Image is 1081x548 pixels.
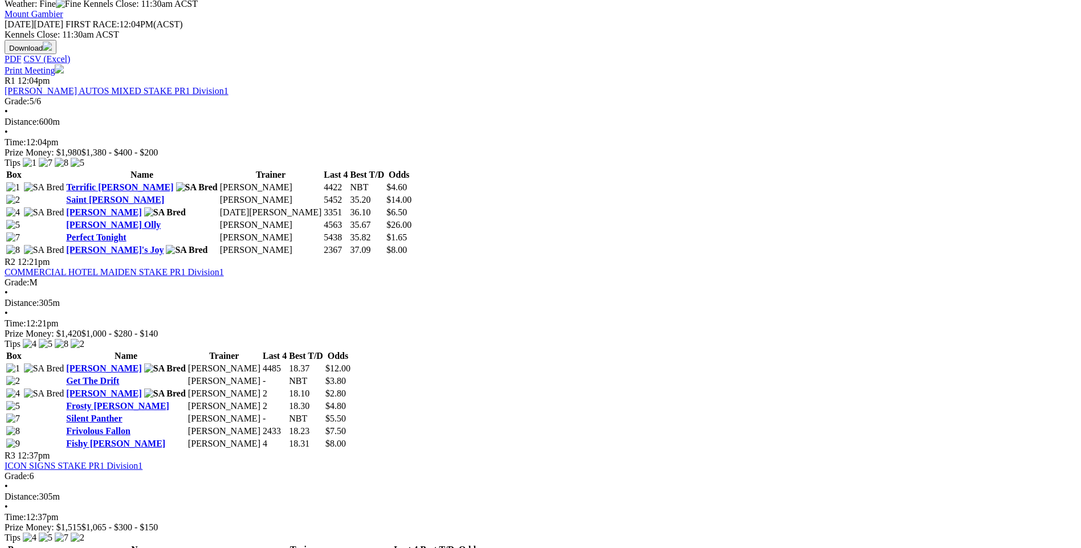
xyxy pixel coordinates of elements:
td: 36.10 [350,207,385,218]
span: 12:04pm [18,76,50,85]
td: 37.09 [350,244,385,256]
span: $8.00 [386,245,407,255]
span: • [5,481,8,491]
div: M [5,277,1076,288]
span: $1,380 - $400 - $200 [81,148,158,157]
img: 8 [6,245,20,255]
span: $6.50 [386,207,407,217]
span: FIRST RACE: [66,19,119,29]
img: 9 [6,439,20,449]
td: [PERSON_NAME] [219,219,323,231]
span: Tips [5,339,21,349]
th: Trainer [219,169,323,181]
img: 1 [6,363,20,374]
img: SA Bred [24,363,64,374]
td: 2433 [262,426,287,437]
img: SA Bred [166,245,207,255]
img: 7 [6,232,20,243]
img: 7 [55,533,68,543]
td: [PERSON_NAME] [219,182,323,193]
td: NBT [288,413,324,424]
span: Time: [5,137,26,147]
a: [PERSON_NAME] Olly [66,220,161,230]
span: Distance: [5,492,39,501]
a: Perfect Tonight [66,232,126,242]
th: Name [66,169,218,181]
td: 18.37 [288,363,324,374]
span: Time: [5,318,26,328]
td: [PERSON_NAME] [187,438,261,449]
img: 2 [71,339,84,349]
div: Prize Money: $1,980 [5,148,1076,158]
img: 8 [55,339,68,349]
span: Box [6,351,22,361]
a: PDF [5,54,21,64]
span: $26.00 [386,220,411,230]
span: $1,000 - $280 - $140 [81,329,158,338]
span: Box [6,170,22,179]
a: Saint [PERSON_NAME] [66,195,164,205]
td: 5438 [323,232,348,243]
th: Best T/D [288,350,324,362]
img: 8 [6,426,20,436]
a: [PERSON_NAME] [66,207,141,217]
td: [PERSON_NAME] [219,232,323,243]
img: SA Bred [144,363,186,374]
th: Odds [325,350,351,362]
img: SA Bred [176,182,218,193]
span: Grade: [5,471,30,481]
img: 5 [6,401,20,411]
span: $1,065 - $300 - $150 [81,522,158,532]
td: 4563 [323,219,348,231]
img: SA Bred [24,207,64,218]
th: Last 4 [262,350,287,362]
div: 12:04pm [5,137,1076,148]
img: SA Bred [24,388,64,399]
img: 5 [6,220,20,230]
span: $4.60 [386,182,407,192]
a: Mount Gambier [5,9,63,19]
div: 5/6 [5,96,1076,107]
td: [PERSON_NAME] [187,388,261,399]
span: $8.00 [325,439,346,448]
button: Download [5,40,56,54]
td: NBT [350,182,385,193]
td: 18.30 [288,400,324,412]
div: 12:37pm [5,512,1076,522]
td: 35.67 [350,219,385,231]
span: • [5,308,8,318]
td: [DATE][PERSON_NAME] [219,207,323,218]
span: [DATE] [5,19,34,29]
img: 4 [6,388,20,399]
img: printer.svg [55,64,64,73]
img: 2 [71,533,84,543]
span: $5.50 [325,414,346,423]
img: 4 [23,339,36,349]
img: 1 [23,158,36,168]
span: 12:37pm [18,451,50,460]
td: [PERSON_NAME] [187,400,261,412]
div: 305m [5,492,1076,502]
span: Grade: [5,277,30,287]
span: • [5,502,8,512]
td: 2 [262,400,287,412]
img: 2 [6,195,20,205]
img: 2 [6,376,20,386]
img: 5 [71,158,84,168]
td: 4485 [262,363,287,374]
td: 18.23 [288,426,324,437]
td: [PERSON_NAME] [187,375,261,387]
span: $3.80 [325,376,346,386]
img: 8 [55,158,68,168]
span: R1 [5,76,15,85]
td: [PERSON_NAME] [187,363,261,374]
span: $2.80 [325,388,346,398]
img: 1 [6,182,20,193]
div: 305m [5,298,1076,308]
span: $1.65 [386,232,407,242]
th: Last 4 [323,169,348,181]
span: R3 [5,451,15,460]
span: Tips [5,533,21,542]
span: • [5,127,8,137]
a: Frivolous Fallon [66,426,130,436]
